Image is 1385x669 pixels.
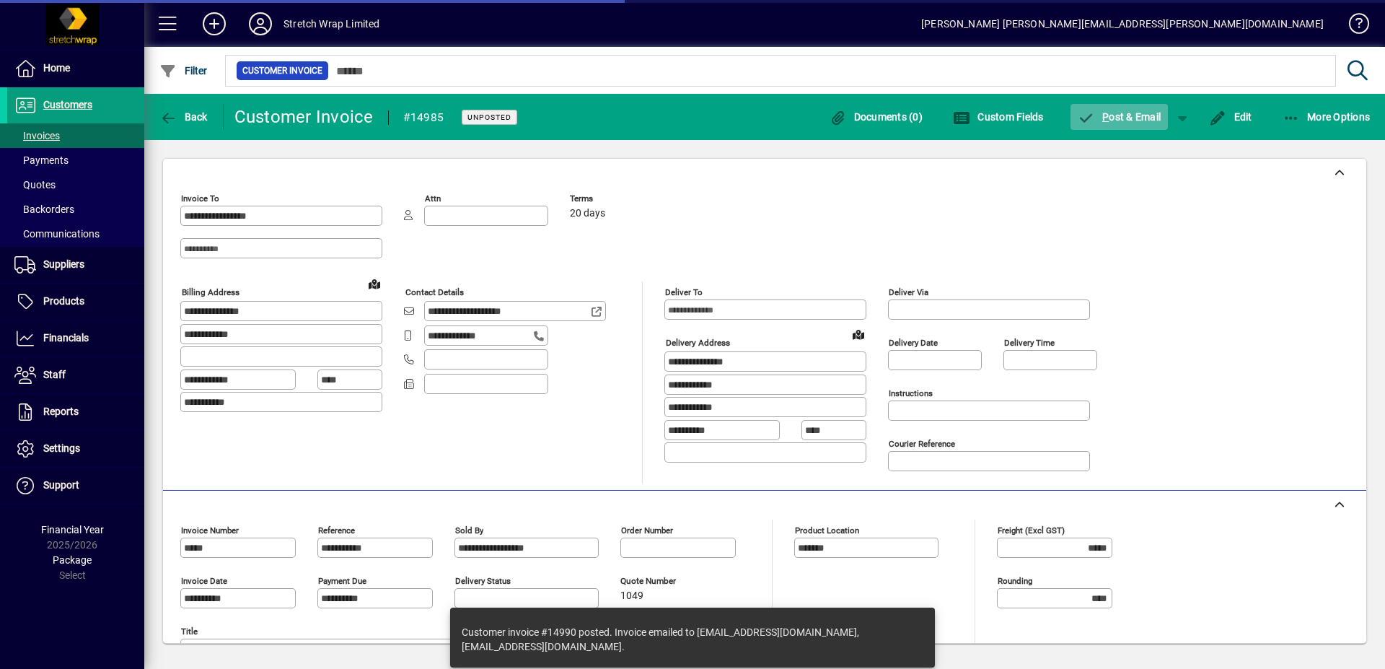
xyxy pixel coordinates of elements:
[14,130,60,141] span: Invoices
[7,197,144,222] a: Backorders
[425,193,441,204] mat-label: Attn
[7,247,144,283] a: Suppliers
[234,105,374,128] div: Customer Invoice
[43,479,79,491] span: Support
[921,12,1324,35] div: [PERSON_NAME] [PERSON_NAME][EMAIL_ADDRESS][PERSON_NAME][DOMAIN_NAME]
[43,99,92,110] span: Customers
[1279,104,1374,130] button: More Options
[795,525,859,535] mat-label: Product location
[665,287,703,297] mat-label: Deliver To
[620,577,707,586] span: Quote number
[318,525,355,535] mat-label: Reference
[998,525,1065,535] mat-label: Freight (excl GST)
[14,179,56,191] span: Quotes
[41,524,104,535] span: Financial Year
[889,439,955,449] mat-label: Courier Reference
[889,287,928,297] mat-label: Deliver via
[191,11,237,37] button: Add
[43,369,66,380] span: Staff
[467,113,511,122] span: Unposted
[156,58,211,84] button: Filter
[7,148,144,172] a: Payments
[949,104,1047,130] button: Custom Fields
[847,323,870,346] a: View on map
[7,431,144,467] a: Settings
[953,111,1044,123] span: Custom Fields
[318,576,366,586] mat-label: Payment due
[7,51,144,87] a: Home
[43,62,70,74] span: Home
[620,590,643,602] span: 1049
[43,442,80,454] span: Settings
[1205,104,1256,130] button: Edit
[1209,111,1252,123] span: Edit
[159,111,208,123] span: Back
[7,222,144,246] a: Communications
[1338,3,1367,50] a: Knowledge Base
[7,284,144,320] a: Products
[14,204,74,215] span: Backorders
[889,388,933,398] mat-label: Instructions
[181,525,239,535] mat-label: Invoice number
[159,65,208,76] span: Filter
[7,468,144,504] a: Support
[7,394,144,430] a: Reports
[242,64,322,78] span: Customer Invoice
[7,123,144,148] a: Invoices
[455,525,483,535] mat-label: Sold by
[570,208,605,219] span: 20 days
[181,576,227,586] mat-label: Invoice date
[53,554,92,566] span: Package
[1078,111,1161,123] span: ost & Email
[403,106,444,129] div: #14985
[181,626,198,637] mat-label: Title
[43,295,84,307] span: Products
[14,154,69,166] span: Payments
[144,104,224,130] app-page-header-button: Back
[14,228,100,240] span: Communications
[462,625,909,654] div: Customer invoice #14990 posted. Invoice emailed to [EMAIL_ADDRESS][DOMAIN_NAME], [EMAIL_ADDRESS][...
[7,320,144,357] a: Financials
[1070,104,1169,130] button: Post & Email
[363,272,386,295] a: View on map
[455,576,511,586] mat-label: Delivery status
[43,406,79,417] span: Reports
[156,104,211,130] button: Back
[825,104,926,130] button: Documents (0)
[570,194,656,204] span: Terms
[829,111,923,123] span: Documents (0)
[181,193,219,204] mat-label: Invoice To
[1102,111,1109,123] span: P
[1004,338,1055,348] mat-label: Delivery time
[7,172,144,197] a: Quotes
[998,576,1032,586] mat-label: Rounding
[43,258,84,270] span: Suppliers
[1283,111,1371,123] span: More Options
[7,357,144,393] a: Staff
[889,338,938,348] mat-label: Delivery date
[43,332,89,344] span: Financials
[237,11,283,37] button: Profile
[283,12,380,35] div: Stretch Wrap Limited
[621,525,673,535] mat-label: Order number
